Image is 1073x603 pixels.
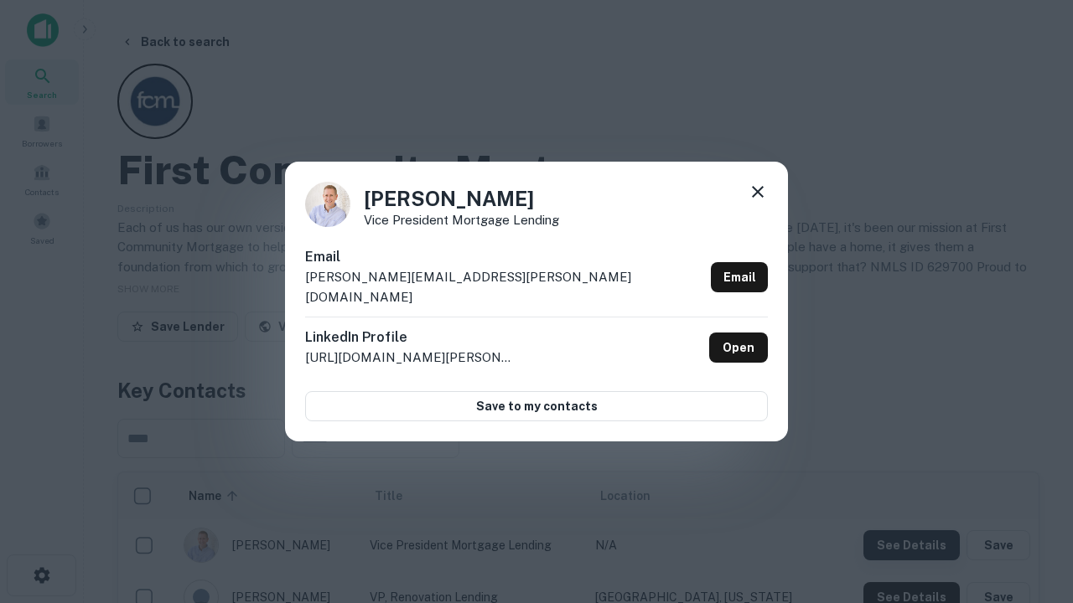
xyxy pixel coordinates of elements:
img: 1520878720083 [305,182,350,227]
h4: [PERSON_NAME] [364,183,559,214]
a: Email [711,262,768,292]
p: Vice President Mortgage Lending [364,214,559,226]
button: Save to my contacts [305,391,768,421]
p: [URL][DOMAIN_NAME][PERSON_NAME] [305,348,515,368]
h6: Email [305,247,704,267]
p: [PERSON_NAME][EMAIL_ADDRESS][PERSON_NAME][DOMAIN_NAME] [305,267,704,307]
h6: LinkedIn Profile [305,327,515,348]
a: Open [709,332,768,363]
iframe: Chat Widget [989,415,1073,496]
